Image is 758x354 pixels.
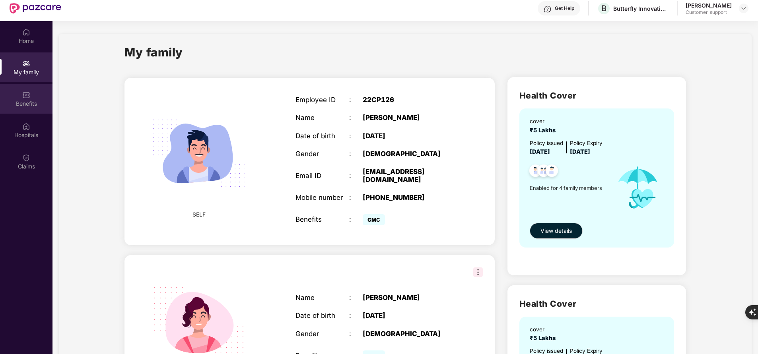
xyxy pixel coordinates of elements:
img: svg+xml;base64,PHN2ZyB3aWR0aD0iMzIiIGhlaWdodD0iMzIiIHZpZXdCb3g9IjAgMCAzMiAzMiIgZmlsbD0ibm9uZSIgeG... [473,267,483,277]
img: svg+xml;base64,PHN2ZyBpZD0iSG9tZSIgeG1sbnM9Imh0dHA6Ly93d3cudzMub3JnLzIwMDAvc3ZnIiB3aWR0aD0iMjAiIG... [22,28,30,36]
span: SELF [192,210,206,219]
div: Benefits [295,215,349,223]
div: 22CP126 [363,96,457,104]
div: Mobile number [295,193,349,201]
div: Name [295,294,349,302]
div: Gender [295,330,349,338]
div: : [349,132,363,140]
span: [DATE] [530,148,550,155]
img: svg+xml;base64,PHN2ZyB4bWxucz0iaHR0cDovL3d3dy53My5vcmcvMjAwMC9zdmciIHdpZHRoPSI0OC45MTUiIGhlaWdodD... [534,162,554,182]
div: [DATE] [363,132,457,140]
div: Email ID [295,172,349,180]
h2: Health Cover [519,89,674,102]
div: Gender [295,150,349,158]
div: : [349,114,363,122]
div: Butterfly Innovations Private Limited [613,5,669,12]
div: : [349,294,363,302]
div: cover [530,325,559,334]
button: View details [530,223,583,239]
img: svg+xml;base64,PHN2ZyB4bWxucz0iaHR0cDovL3d3dy53My5vcmcvMjAwMC9zdmciIHdpZHRoPSIyMjQiIGhlaWdodD0iMT... [142,96,256,210]
div: : [349,215,363,223]
div: : [349,172,363,180]
div: Name [295,114,349,122]
div: : [349,150,363,158]
img: icon [609,157,667,219]
div: Policy Expiry [570,139,603,147]
h1: My family [124,43,183,61]
div: : [349,193,363,201]
div: Date of birth [295,311,349,319]
div: : [349,96,363,104]
div: : [349,311,363,319]
span: [DATE] [570,148,590,155]
div: [PERSON_NAME] [686,2,732,9]
div: Customer_support [686,9,732,15]
span: ₹5 Lakhs [530,127,559,134]
div: [PHONE_NUMBER] [363,193,457,201]
h2: Health Cover [519,297,674,310]
img: svg+xml;base64,PHN2ZyBpZD0iQmVuZWZpdHMiIHhtbG5zPSJodHRwOi8vd3d3LnczLm9yZy8yMDAwL3N2ZyIgd2lkdGg9Ij... [22,91,30,99]
div: [EMAIL_ADDRESS][DOMAIN_NAME] [363,168,457,184]
img: svg+xml;base64,PHN2ZyBpZD0iSGVscC0zMngzMiIgeG1sbnM9Imh0dHA6Ly93d3cudzMub3JnLzIwMDAvc3ZnIiB3aWR0aD... [544,5,552,13]
div: [PERSON_NAME] [363,294,457,302]
span: B [601,4,606,13]
img: svg+xml;base64,PHN2ZyB4bWxucz0iaHR0cDovL3d3dy53My5vcmcvMjAwMC9zdmciIHdpZHRoPSI0OC45NDMiIGhlaWdodD... [542,162,562,182]
img: svg+xml;base64,PHN2ZyB4bWxucz0iaHR0cDovL3d3dy53My5vcmcvMjAwMC9zdmciIHdpZHRoPSI0OC45NDMiIGhlaWdodD... [526,162,545,182]
div: [DEMOGRAPHIC_DATA] [363,150,457,158]
div: [DATE] [363,311,457,319]
span: ₹5 Lakhs [530,335,559,342]
span: View details [540,226,572,235]
img: svg+xml;base64,PHN2ZyB3aWR0aD0iMjAiIGhlaWdodD0iMjAiIHZpZXdCb3g9IjAgMCAyMCAyMCIgZmlsbD0ibm9uZSIgeG... [22,60,30,68]
div: Policy issued [530,139,563,147]
div: Date of birth [295,132,349,140]
div: : [349,330,363,338]
img: svg+xml;base64,PHN2ZyBpZD0iQ2xhaW0iIHhtbG5zPSJodHRwOi8vd3d3LnczLm9yZy8yMDAwL3N2ZyIgd2lkdGg9IjIwIi... [22,154,30,162]
span: GMC [363,214,385,225]
img: New Pazcare Logo [10,3,61,14]
div: Employee ID [295,96,349,104]
div: Get Help [555,5,574,12]
div: [PERSON_NAME] [363,114,457,122]
div: cover [530,117,559,126]
img: svg+xml;base64,PHN2ZyBpZD0iSG9zcGl0YWxzIiB4bWxucz0iaHR0cDovL3d3dy53My5vcmcvMjAwMC9zdmciIHdpZHRoPS... [22,122,30,130]
div: [DEMOGRAPHIC_DATA] [363,330,457,338]
span: Enabled for 4 family members [530,184,609,192]
img: svg+xml;base64,PHN2ZyBpZD0iRHJvcGRvd24tMzJ4MzIiIHhtbG5zPSJodHRwOi8vd3d3LnczLm9yZy8yMDAwL3N2ZyIgd2... [741,5,747,12]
